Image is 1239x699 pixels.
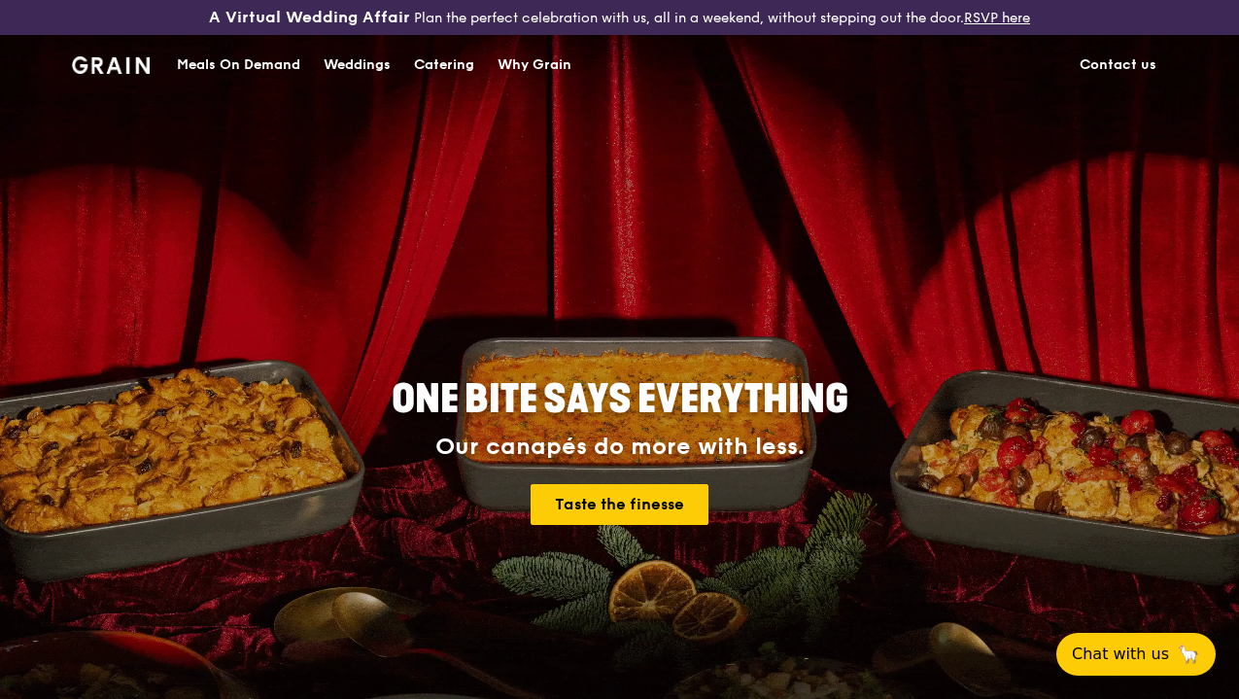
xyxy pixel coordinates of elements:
[486,36,583,94] a: Why Grain
[177,36,300,94] div: Meals On Demand
[324,36,391,94] div: Weddings
[402,36,486,94] a: Catering
[312,36,402,94] a: Weddings
[1177,643,1200,666] span: 🦙
[392,376,848,423] span: ONE BITE SAYS EVERYTHING
[72,56,151,74] img: Grain
[1068,36,1168,94] a: Contact us
[1056,633,1216,676] button: Chat with us🦙
[270,434,970,461] div: Our canapés do more with less.
[531,484,708,525] a: Taste the finesse
[209,8,410,27] h3: A Virtual Wedding Affair
[207,8,1033,27] div: Plan the perfect celebration with us, all in a weekend, without stepping out the door.
[414,36,474,94] div: Catering
[1072,643,1169,666] span: Chat with us
[964,10,1030,26] a: RSVP here
[498,36,571,94] div: Why Grain
[72,34,151,92] a: GrainGrain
